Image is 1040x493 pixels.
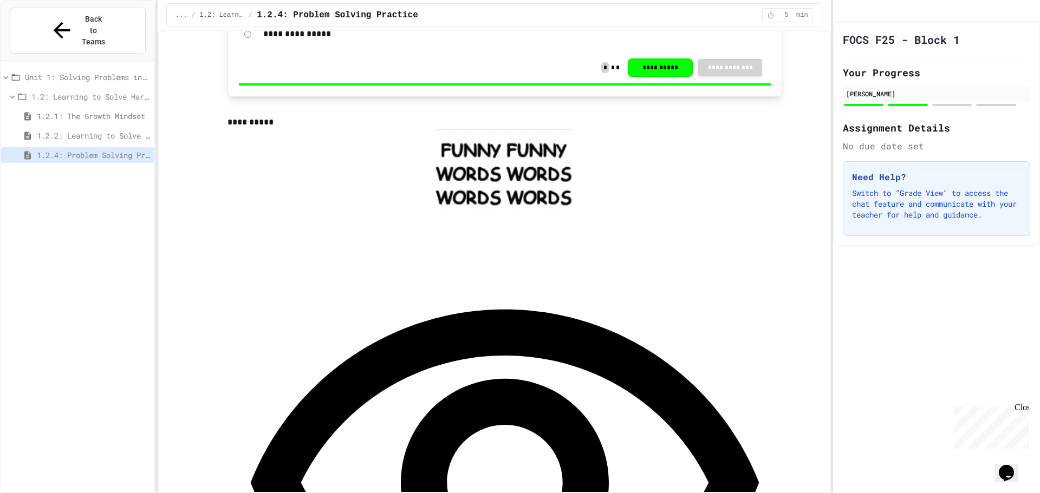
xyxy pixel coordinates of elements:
span: / [191,11,195,19]
h1: FOCS F25 - Block 1 [843,32,960,47]
span: 1.2.2: Learning to Solve Hard Problems [37,130,150,141]
span: ... [175,11,187,19]
span: 1.2.4: Problem Solving Practice [37,149,150,161]
span: / [249,11,252,19]
span: Back to Teams [81,14,106,48]
button: Back to Teams [10,8,146,54]
p: Switch to "Grade View" to access the chat feature and communicate with your teacher for help and ... [852,188,1021,220]
span: 1.2.1: The Growth Mindset [37,110,150,122]
h3: Need Help? [852,170,1021,183]
div: [PERSON_NAME] [846,89,1027,98]
span: 5 [778,11,795,19]
iframe: chat widget [950,403,1029,449]
div: Chat with us now!Close [4,4,75,69]
h2: Your Progress [843,65,1030,80]
h2: Assignment Details [843,120,1030,135]
span: 1.2.4: Problem Solving Practice [257,9,418,22]
iframe: chat widget [994,450,1029,482]
span: Unit 1: Solving Problems in Computer Science [25,71,150,83]
span: 1.2: Learning to Solve Hard Problems [31,91,150,102]
span: 1.2: Learning to Solve Hard Problems [200,11,244,19]
span: min [796,11,808,19]
div: No due date set [843,140,1030,153]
